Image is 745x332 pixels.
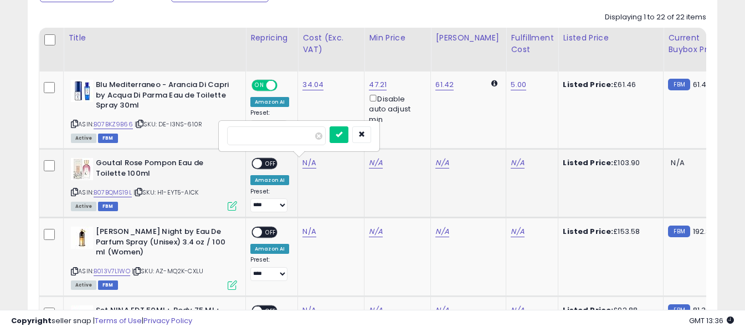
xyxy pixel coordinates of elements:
[96,158,230,181] b: Goutal Rose Pompon Eau de Toilette 100ml
[262,228,280,237] span: OFF
[511,226,524,237] a: N/A
[511,79,526,90] a: 5.00
[605,12,706,23] div: Displaying 1 to 22 of 22 items
[135,120,202,129] span: | SKU: DE-I3NS-610R
[250,175,289,185] div: Amazon AI
[369,32,426,44] div: Min Price
[491,80,497,87] i: Calculated using Dynamic Max Price.
[94,267,130,276] a: B013V7L1WO
[563,157,613,168] b: Listed Price:
[94,188,132,197] a: B07BQMS19L
[693,79,711,90] span: 61.42
[563,227,655,237] div: £153.58
[563,226,613,237] b: Listed Price:
[71,227,93,249] img: 31yRrydEqZL._SL40_.jpg
[71,134,96,143] span: All listings currently available for purchase on Amazon
[98,280,118,290] span: FBM
[693,226,711,237] span: 192.8
[302,157,316,168] a: N/A
[302,226,316,237] a: N/A
[563,80,655,90] div: £61.46
[435,79,454,90] a: 61.42
[563,79,613,90] b: Listed Price:
[96,80,230,114] b: Blu Mediterraneo - Arancia Di Capri by Acqua Di Parma Eau de Toilette Spray 30ml
[71,158,237,210] div: ASIN:
[71,280,96,290] span: All listings currently available for purchase on Amazon
[563,32,659,44] div: Listed Price
[143,315,192,326] a: Privacy Policy
[668,226,690,237] small: FBM
[94,120,133,129] a: B07BKZ9B66
[369,93,422,125] div: Disable auto adjust min
[71,227,237,288] div: ASIN:
[71,80,237,141] div: ASIN:
[511,32,553,55] div: Fulfillment Cost
[276,81,294,90] span: OFF
[71,80,93,102] img: 411-TH31YLL._SL40_.jpg
[369,79,387,90] a: 47.21
[435,226,449,237] a: N/A
[71,202,96,211] span: All listings currently available for purchase on Amazon
[68,32,241,44] div: Title
[250,32,293,44] div: Repricing
[671,157,684,168] span: N/A
[11,315,52,326] strong: Copyright
[369,157,382,168] a: N/A
[11,316,192,326] div: seller snap | |
[302,32,359,55] div: Cost (Exc. VAT)
[262,159,280,168] span: OFF
[302,79,323,90] a: 34.04
[250,97,289,107] div: Amazon AI
[98,134,118,143] span: FBM
[133,188,198,197] span: | SKU: H1-EYT5-AICK
[96,227,230,261] b: [PERSON_NAME] Night by Eau De Parfum Spray (Unisex) 3.4 oz / 100 ml (Women)
[95,315,142,326] a: Terms of Use
[71,158,93,180] img: 51QYEOHHipL._SL40_.jpg
[511,157,524,168] a: N/A
[668,32,725,55] div: Current Buybox Price
[563,158,655,168] div: £103.90
[435,157,449,168] a: N/A
[689,315,734,326] span: 2025-09-12 13:36 GMT
[435,32,501,44] div: [PERSON_NAME]
[132,267,203,275] span: | SKU: AZ-MQ2K-CXLU
[250,188,289,213] div: Preset:
[250,244,289,254] div: Amazon AI
[250,109,289,134] div: Preset:
[98,202,118,211] span: FBM
[668,79,690,90] small: FBM
[369,226,382,237] a: N/A
[253,81,266,90] span: ON
[250,256,289,281] div: Preset:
